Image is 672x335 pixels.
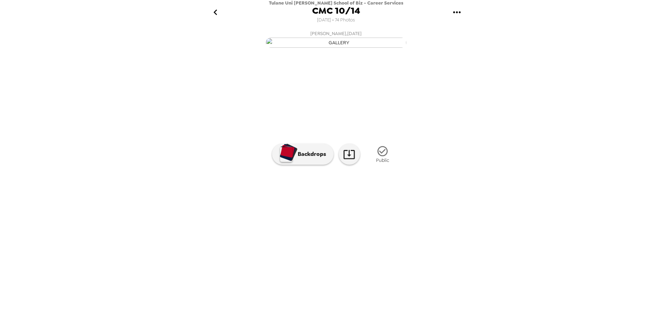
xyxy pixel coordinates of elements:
[423,191,477,227] img: gallery
[445,1,468,24] button: gallery menu
[376,157,389,163] span: Public
[365,141,400,167] button: Public
[317,15,355,25] span: [DATE] • 74 Photos
[204,1,227,24] button: go back
[266,38,406,48] img: gallery
[294,150,326,158] p: Backdrops
[312,6,360,15] span: CMC 10/14
[195,27,477,50] button: [PERSON_NAME],[DATE]
[309,191,363,227] img: gallery
[366,191,420,227] img: gallery
[310,29,362,38] span: [PERSON_NAME] , [DATE]
[272,144,334,165] button: Backdrops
